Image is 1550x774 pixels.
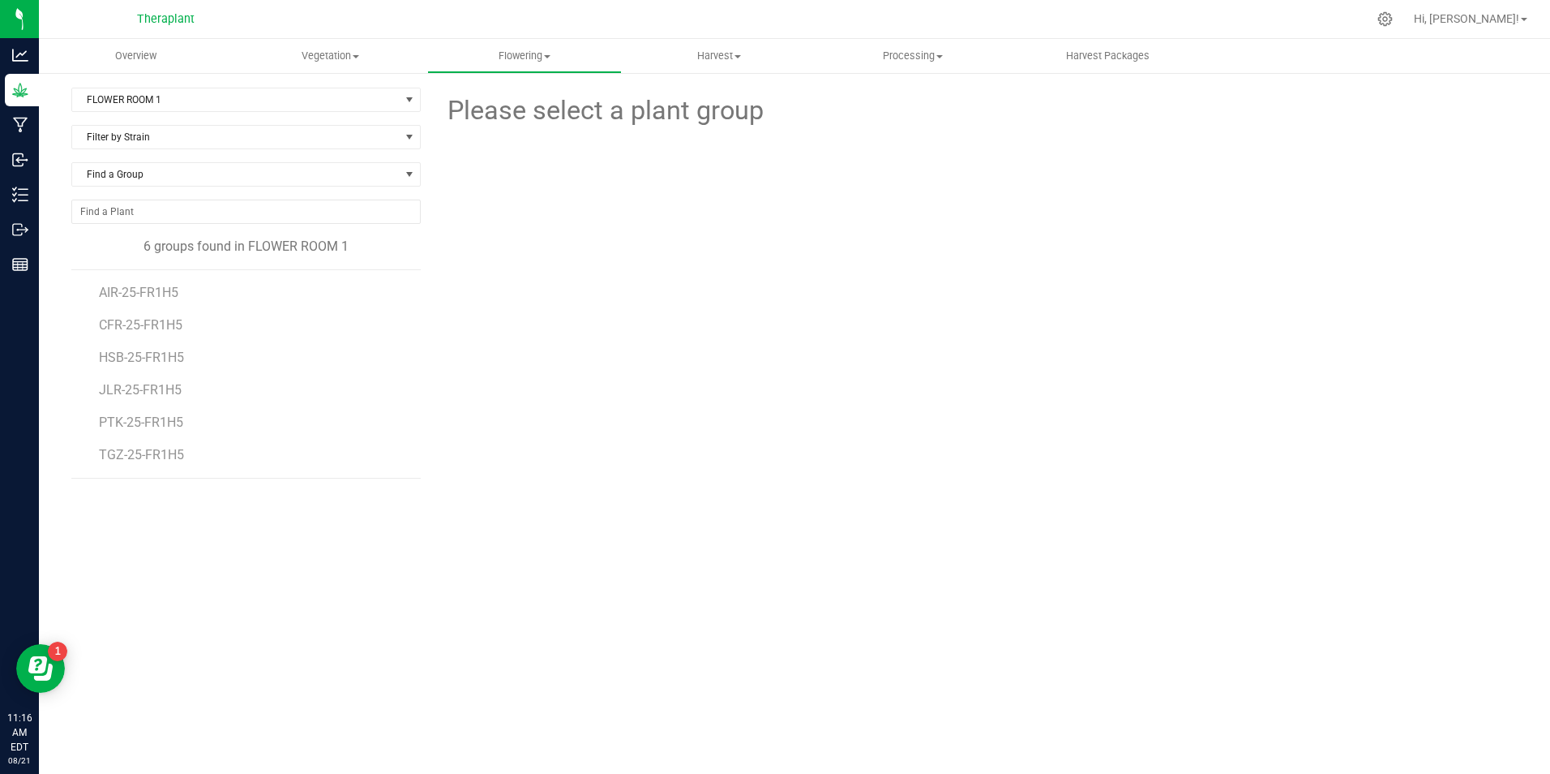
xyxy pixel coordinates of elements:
a: Overview [39,39,233,73]
span: Please select a plant group [445,91,764,131]
span: AIR-25-FR1H5 [99,285,178,300]
inline-svg: Outbound [12,221,28,238]
span: HSB-25-FR1H5 [99,350,184,365]
iframe: Resource center [16,644,65,693]
span: TGZ-25-FR1H5 [99,447,184,462]
span: Flowering [428,49,621,63]
span: Vegetation [234,49,427,63]
span: JLR-25-FR1H5 [99,382,182,398]
span: Harvest Packages [1044,49,1171,63]
span: Find a Group [72,163,400,186]
span: select [400,88,420,111]
a: Vegetation [233,39,428,73]
span: Hi, [PERSON_NAME]! [1414,12,1519,25]
input: NO DATA FOUND [72,200,420,223]
span: Overview [93,49,178,63]
inline-svg: Reports [12,256,28,273]
span: FLOWER ROOM 1 [72,88,400,111]
span: Harvest [623,49,816,63]
a: Harvest Packages [1010,39,1205,73]
span: Filter by Strain [72,126,400,148]
span: Theraplant [137,12,195,26]
iframe: Resource center unread badge [48,642,67,661]
p: 08/21 [7,755,32,767]
inline-svg: Manufacturing [12,117,28,133]
span: CFR-25-FR1H5 [99,317,182,333]
inline-svg: Inbound [12,152,28,168]
inline-svg: Inventory [12,187,28,203]
inline-svg: Grow [12,82,28,98]
a: Flowering [427,39,622,73]
a: Processing [816,39,1011,73]
span: PTK-25-FR1H5 [99,415,183,430]
p: 11:16 AM EDT [7,711,32,755]
span: Processing [817,49,1010,63]
inline-svg: Analytics [12,47,28,63]
a: Harvest [622,39,816,73]
div: 6 groups found in FLOWER ROOM 1 [71,237,421,256]
div: Manage settings [1375,11,1395,27]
